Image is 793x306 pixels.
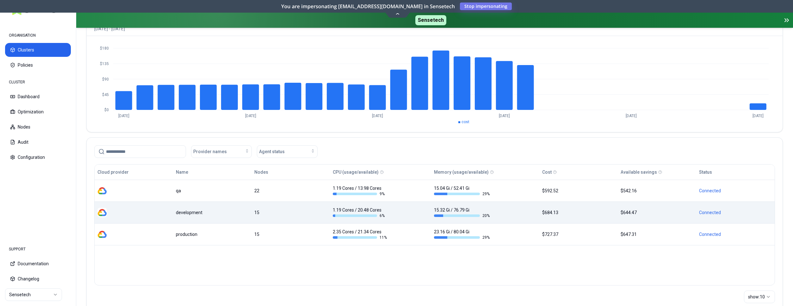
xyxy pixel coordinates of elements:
[434,166,489,178] button: Memory (usage/available)
[434,235,490,240] div: 29 %
[176,188,249,194] div: qa
[333,191,388,196] div: 9 %
[333,235,388,240] div: 11 %
[462,120,469,124] span: cost
[176,231,249,237] div: production
[5,135,71,149] button: Audit
[102,77,109,81] tspan: $90
[372,114,383,118] tspan: [DATE]
[499,114,510,118] tspan: [DATE]
[5,150,71,164] button: Configuration
[5,29,71,42] div: ORGANISATION
[102,93,109,97] tspan: $45
[333,207,388,218] div: 1.19 Cores / 20.48 Cores
[254,209,327,216] div: 15
[176,166,188,178] button: Name
[94,26,125,32] p: [DATE] - [DATE]
[254,188,327,194] div: 22
[333,185,388,196] div: 1.19 Cores / 13.98 Cores
[5,76,71,88] div: CLUSTER
[118,114,129,118] tspan: [DATE]
[5,90,71,104] button: Dashboard
[699,169,712,175] div: Status
[434,207,490,218] div: 15.32 Gi / 76.79 Gi
[415,15,446,25] span: Sensetech
[245,114,256,118] tspan: [DATE]
[191,145,252,158] button: Provider names
[621,209,693,216] div: $644.47
[699,209,772,216] div: Connected
[5,43,71,57] button: Clusters
[193,148,227,155] span: Provider names
[333,166,379,178] button: CPU (usage/available)
[254,166,268,178] button: Nodes
[104,108,109,112] tspan: $0
[97,186,107,195] img: gcp
[176,209,249,216] div: development
[621,231,693,237] div: $647.31
[97,208,107,217] img: gcp
[97,230,107,239] img: gcp
[97,166,129,178] button: Cloud provider
[257,145,318,158] button: Agent status
[542,209,615,216] div: $684.13
[542,188,615,194] div: $592.52
[333,213,388,218] div: 6 %
[5,257,71,271] button: Documentation
[542,231,615,237] div: $727.37
[434,229,490,240] div: 23.16 Gi / 80.04 Gi
[254,231,327,237] div: 15
[100,46,109,51] tspan: $180
[100,62,109,66] tspan: $135
[333,229,388,240] div: 2.35 Cores / 21.34 Cores
[542,166,552,178] button: Cost
[699,231,772,237] div: Connected
[5,58,71,72] button: Policies
[5,272,71,286] button: Changelog
[434,185,490,196] div: 15.04 Gi / 52.41 Gi
[699,188,772,194] div: Connected
[5,105,71,119] button: Optimization
[753,114,764,118] tspan: [DATE]
[259,148,285,155] span: Agent status
[434,213,490,218] div: 20 %
[621,188,693,194] div: $542.16
[434,191,490,196] div: 29 %
[621,166,657,178] button: Available savings
[5,120,71,134] button: Nodes
[5,243,71,255] div: SUPPORT
[626,114,637,118] tspan: [DATE]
